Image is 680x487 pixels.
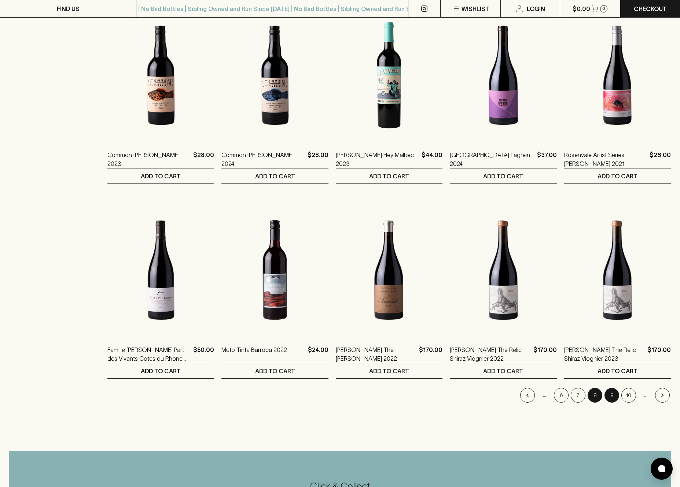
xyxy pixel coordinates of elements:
img: Mount Towrong Lagrein 2024 [450,11,556,139]
button: Go to previous page [520,388,535,403]
button: page 8 [588,388,602,403]
p: $28.00 [193,150,214,168]
img: Standish The Standish Shiraz 2022 [336,206,442,334]
a: Common [PERSON_NAME] 2023 [107,150,190,168]
a: Famille [PERSON_NAME] Part des Vivants Cotes du Rhone Syrah Grenache Mourvedre 2022 [107,345,190,363]
p: ADD TO CART [141,367,181,375]
div: … [537,388,552,403]
img: bubble-icon [658,465,665,472]
button: Go to next page [655,388,670,403]
button: Go to page 6 [554,388,569,403]
button: ADD TO CART [336,363,442,378]
p: Checkout [634,4,667,13]
a: [PERSON_NAME] The Relic Shiraz Viognier 2022 [450,345,530,363]
p: Login [527,4,545,13]
img: Mattias Riccetelli Hey Malbec 2023 [336,11,442,139]
div: … [638,388,653,403]
button: ADD TO CART [450,363,556,378]
a: Rosenvale Artist Series [PERSON_NAME] 2021 [564,150,647,168]
nav: pagination navigation [107,388,671,403]
button: Go to page 7 [571,388,585,403]
p: 0 [602,7,605,11]
img: Common Molly Sangiovese 2024 [221,11,328,139]
p: ADD TO CART [598,172,637,181]
p: $0.00 [573,4,590,13]
img: Standish The Relic Shiraz Viognier 2023 [564,206,671,334]
img: Common Molly Grenache 2023 [107,11,214,139]
p: $170.00 [533,345,557,363]
button: Go to page 9 [604,388,619,403]
a: [GEOGRAPHIC_DATA] Lagrein 2024 [450,150,534,168]
p: $170.00 [419,345,442,363]
p: $44.00 [422,150,442,168]
button: Go to page 10 [621,388,636,403]
p: $28.00 [308,150,328,168]
button: ADD TO CART [450,168,556,183]
button: ADD TO CART [107,363,214,378]
img: Standish The Relic Shiraz Viognier 2022 [450,206,556,334]
p: ADD TO CART [598,367,637,375]
a: [PERSON_NAME] The Relic Shiraz Viognier 2023 [564,345,644,363]
p: Wishlist [462,4,489,13]
p: $24.00 [308,345,328,363]
p: ADD TO CART [369,367,409,375]
p: ADD TO CART [483,367,523,375]
p: $37.00 [537,150,557,168]
a: [PERSON_NAME] The [PERSON_NAME] 2022 [336,345,416,363]
button: ADD TO CART [107,168,214,183]
p: $170.00 [647,345,671,363]
a: [PERSON_NAME] Hey Malbec 2023 [336,150,419,168]
a: Common [PERSON_NAME] 2024 [221,150,304,168]
p: ADD TO CART [369,172,409,181]
button: ADD TO CART [221,168,328,183]
p: FIND US [57,4,80,13]
p: ADD TO CART [141,172,181,181]
img: Famille Garon Les Part des Vivants Cotes du Rhone Syrah Grenache Mourvedre 2022 [107,206,214,334]
a: Muto Tinta Barroca 2022 [221,345,287,363]
button: ADD TO CART [564,168,671,183]
img: Muto Tinta Barroca 2022 [221,206,328,334]
p: ADD TO CART [483,172,523,181]
p: ADD TO CART [255,367,295,375]
p: $26.00 [650,150,671,168]
button: ADD TO CART [564,363,671,378]
button: ADD TO CART [221,363,328,378]
button: ADD TO CART [336,168,442,183]
p: ADD TO CART [255,172,295,181]
p: $50.00 [193,345,214,363]
img: Rosenvale Artist Series Graciano Blend 2021 [564,11,671,139]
